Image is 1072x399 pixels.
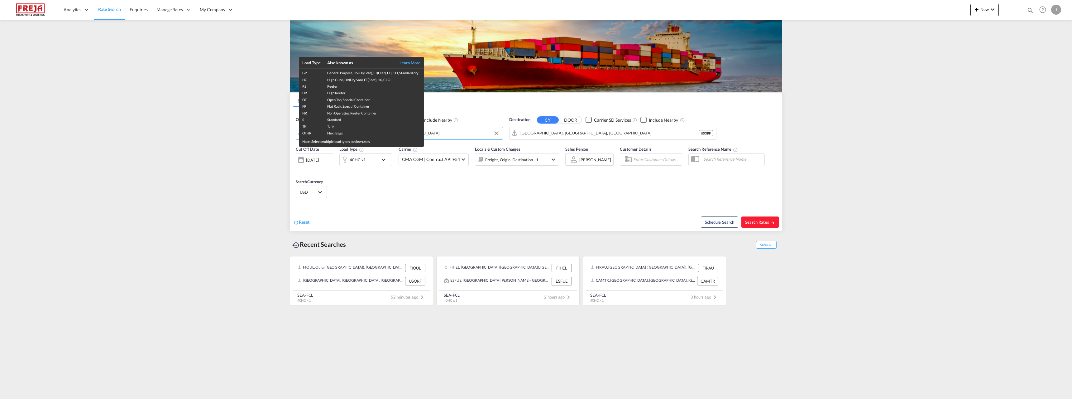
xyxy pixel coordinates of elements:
[299,89,324,95] td: HR
[299,82,324,89] td: RE
[324,102,424,109] td: Flat Rack, Special Container
[299,116,324,122] td: S
[324,82,424,89] td: Reefer
[324,76,424,82] td: High Cube, DV(Dry Van), FT(Feet), H0, CLO
[324,109,424,116] td: Non Operating Reefer Container
[324,89,424,95] td: High Reefer
[299,102,324,109] td: FR
[299,76,324,82] td: HC
[324,122,424,129] td: Tank
[324,129,424,136] td: Flexi Bags
[299,96,324,102] td: OT
[324,116,424,122] td: Standard
[324,96,424,102] td: Open Top, Special Container
[327,60,393,66] div: Also known as
[299,136,424,147] div: Note: Select multiple load types to view rates
[324,69,424,76] td: General Purpose, DV(Dry Van), FT(Feet), H0, CLI, Standard dry
[299,57,324,69] th: Load Type
[299,122,324,129] td: TK
[299,109,324,116] td: NR
[393,60,421,66] a: Learn More
[299,129,324,136] td: OTHR
[299,69,324,76] td: GP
